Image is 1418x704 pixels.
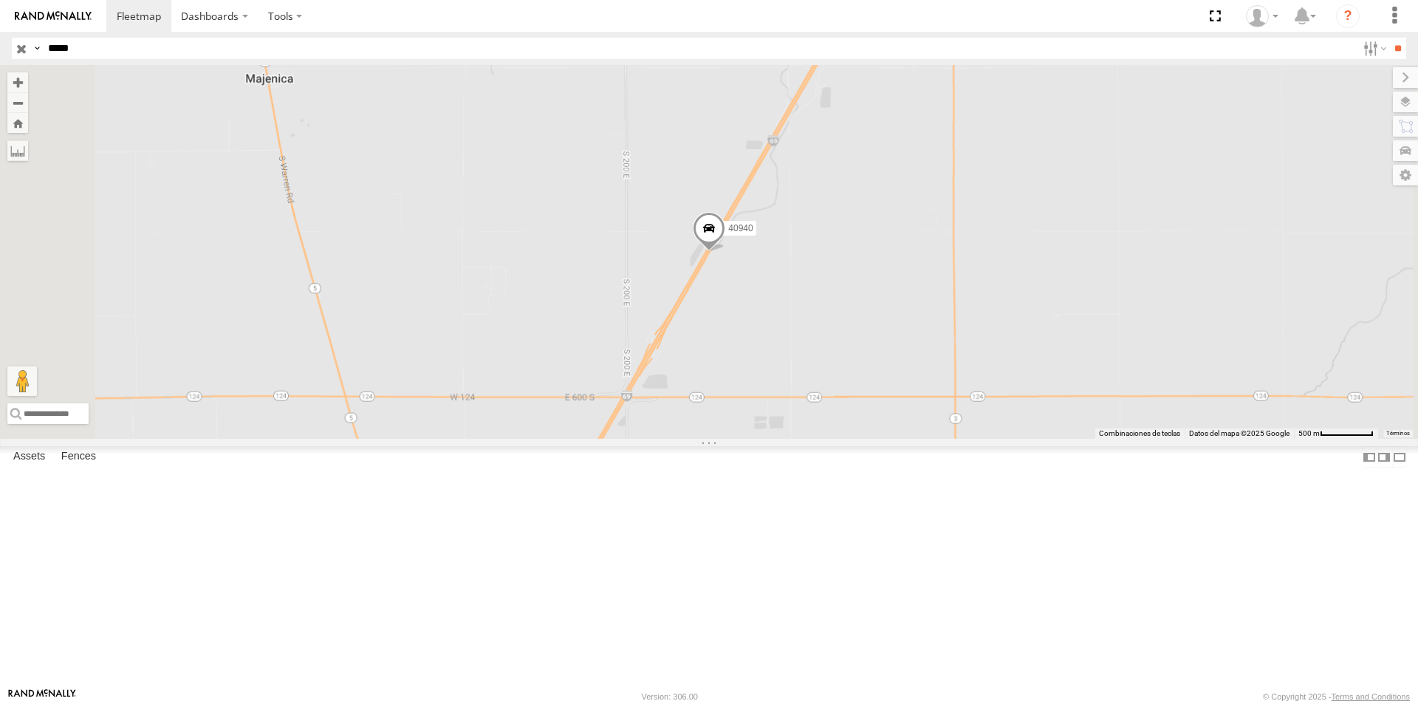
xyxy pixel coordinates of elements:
a: Visit our Website [8,689,76,704]
div: © Copyright 2025 - [1263,692,1410,701]
label: Fences [54,447,103,468]
button: Escala del mapa: 500 m por 69 píxeles [1294,428,1378,439]
label: Search Query [31,38,43,59]
label: Map Settings [1393,165,1418,185]
button: Zoom in [7,72,28,92]
div: Version: 306.00 [642,692,698,701]
button: Zoom Home [7,113,28,133]
button: Combinaciones de teclas [1099,428,1180,439]
a: Términos (se abre en una nueva pestaña) [1386,430,1410,436]
a: Terms and Conditions [1332,692,1410,701]
div: Miguel Cantu [1241,5,1284,27]
i: ? [1336,4,1360,28]
label: Dock Summary Table to the Left [1362,446,1377,468]
span: Datos del mapa ©2025 Google [1189,429,1289,437]
label: Dock Summary Table to the Right [1377,446,1391,468]
img: rand-logo.svg [15,11,92,21]
span: 500 m [1298,429,1320,437]
label: Search Filter Options [1357,38,1389,59]
button: Arrastra al hombrecito al mapa para abrir Street View [7,366,37,396]
label: Hide Summary Table [1392,446,1407,468]
button: Zoom out [7,92,28,113]
label: Measure [7,140,28,161]
label: Assets [6,447,52,468]
span: 40940 [728,223,753,233]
